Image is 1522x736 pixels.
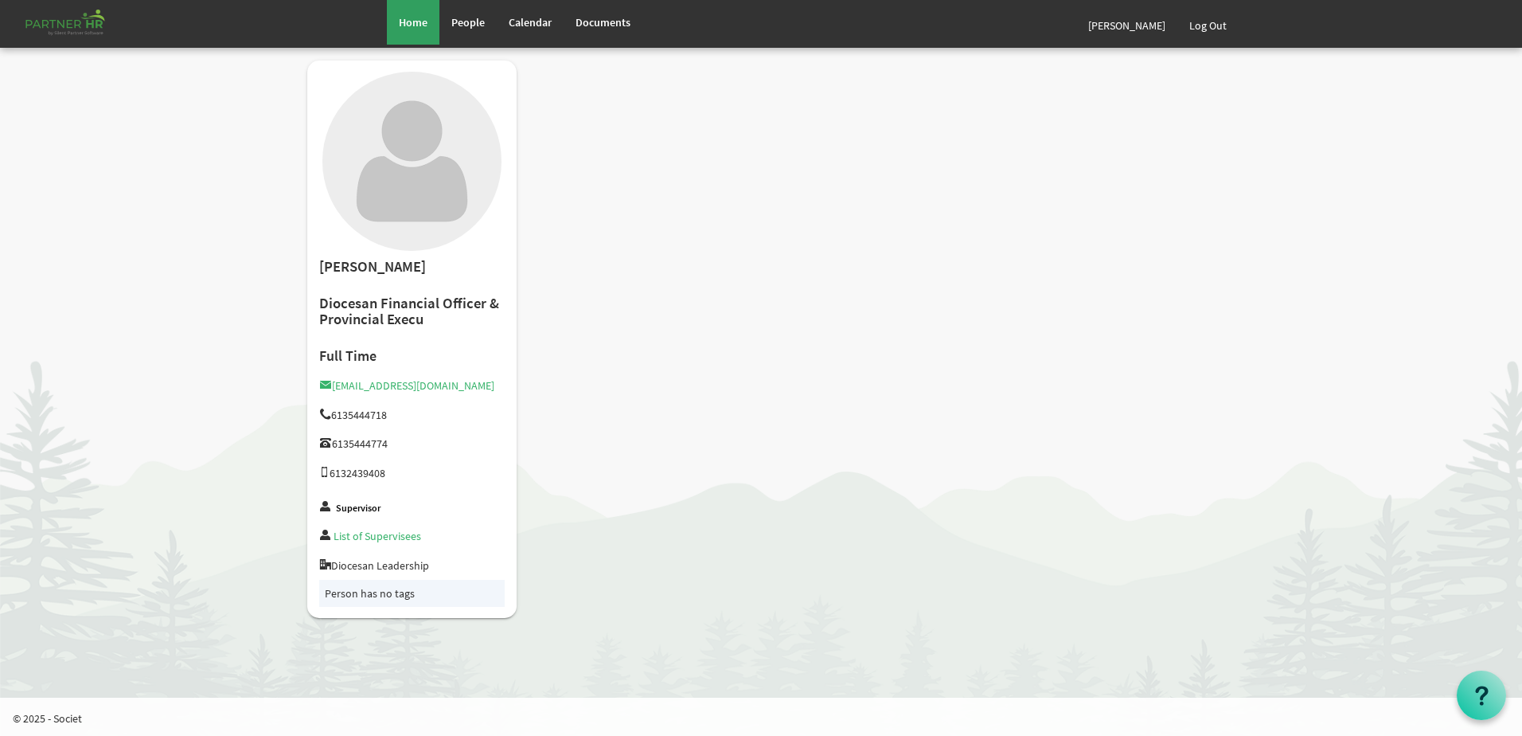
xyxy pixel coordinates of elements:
[322,72,501,251] img: User with no profile picture
[319,296,505,328] h2: Diocesan Financial Officer & Provincial Execu
[1177,3,1239,48] a: Log Out
[319,409,505,421] h5: 6135444718
[451,15,485,29] span: People
[399,15,427,29] span: Home
[319,467,505,480] h5: 6132439408
[319,437,505,450] h5: 6135444774
[325,585,499,601] div: Person has no tags
[509,15,552,29] span: Calendar
[13,711,1522,726] p: © 2025 - Societ
[576,15,630,29] span: Documents
[319,378,494,393] a: [EMAIL_ADDRESS][DOMAIN_NAME]
[336,503,380,514] label: Supervisor
[334,529,421,543] a: List of Supervisees
[319,259,505,276] h2: [PERSON_NAME]
[319,559,505,572] h5: Diocesan Leadership
[319,348,505,364] h4: Full Time
[1076,3,1177,48] a: [PERSON_NAME]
